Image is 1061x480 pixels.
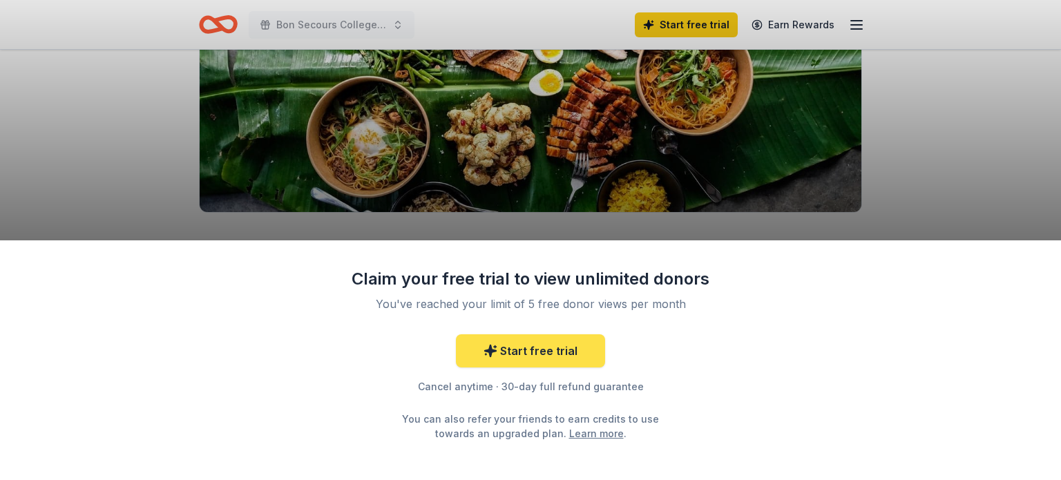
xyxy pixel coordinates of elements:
[456,334,605,367] a: Start free trial
[351,268,710,290] div: Claim your free trial to view unlimited donors
[367,296,694,312] div: You've reached your limit of 5 free donor views per month
[390,412,671,441] div: You can also refer your friends to earn credits to use towards an upgraded plan. .
[351,378,710,395] div: Cancel anytime · 30-day full refund guarantee
[569,426,624,441] a: Learn more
